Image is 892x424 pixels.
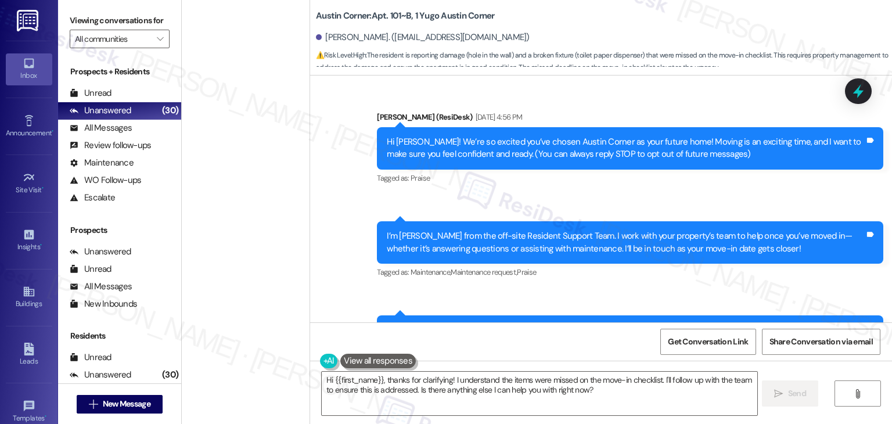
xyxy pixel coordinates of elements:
div: [DATE] 4:56 PM [473,111,523,123]
label: Viewing conversations for [70,12,170,30]
i:  [853,389,862,398]
span: Praise [517,267,536,277]
input: All communities [75,30,151,48]
button: New Message [77,395,163,414]
span: New Message [103,398,150,410]
div: Maintenance [70,157,134,169]
div: Unanswered [70,105,131,117]
div: [PERSON_NAME]. ([EMAIL_ADDRESS][DOMAIN_NAME]) [316,31,530,44]
div: Prospects [58,224,181,236]
div: Residents [58,330,181,342]
span: • [45,412,46,421]
span: Get Conversation Link [668,336,748,348]
a: Site Visit • [6,168,52,199]
div: Tagged as: [377,264,883,281]
button: Send [762,380,818,407]
div: Prospects + Residents [58,66,181,78]
div: (30) [159,366,181,384]
span: Share Conversation via email [769,336,873,348]
div: Unread [70,87,111,99]
b: Austin Corner: Apt. 101~B, 1 Yugo Austin Corner [316,10,495,22]
div: Escalate [70,192,115,204]
div: New Inbounds [70,298,137,310]
div: Tagged as: [377,170,883,186]
div: Unanswered [70,369,131,381]
span: : The resident is reporting damage (hole in the wall) and a broken fixture (toilet paper dispense... [316,49,892,74]
i:  [157,34,163,44]
textarea: Hi {{first_name}}, thanks for clarifying! I understand the items were missed on the move-in check... [322,372,757,415]
a: Leads [6,339,52,371]
div: (30) [159,102,181,120]
span: Maintenance request , [451,267,517,277]
button: Share Conversation via email [762,329,880,355]
button: Get Conversation Link [660,329,756,355]
div: WO Follow-ups [70,174,141,186]
span: Send [788,387,806,400]
div: Unanswered [70,246,131,258]
div: All Messages [70,281,132,293]
span: • [40,241,42,249]
span: Maintenance , [411,267,451,277]
div: All Messages [70,122,132,134]
img: ResiDesk Logo [17,10,41,31]
a: Buildings [6,282,52,313]
i:  [774,389,783,398]
span: • [52,127,53,135]
div: [PERSON_NAME] (ResiDesk) [377,111,883,127]
div: Unread [70,351,111,364]
div: Review follow-ups [70,139,151,152]
div: Hi [PERSON_NAME]! We’re so excited you’ve chosen Austin Corner as your future home! Moving is an ... [387,136,865,161]
div: Unread [70,263,111,275]
div: I’m [PERSON_NAME] from the off-site Resident Support Team. I work with your property’s team to he... [387,230,865,255]
span: Praise [411,173,430,183]
i:  [89,400,98,409]
a: Inbox [6,53,52,85]
strong: ⚠️ Risk Level: High [316,51,366,60]
span: • [42,184,44,192]
a: Insights • [6,225,52,256]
